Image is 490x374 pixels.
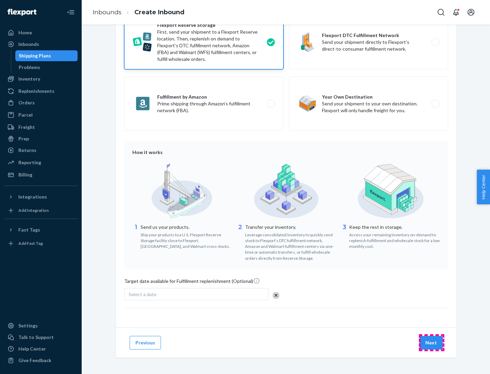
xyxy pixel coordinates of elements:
p: Keep the rest in storage. [349,224,440,231]
div: Shipping Plans [19,52,51,59]
p: Transfer your inventory. [245,224,336,231]
button: Previous [130,336,161,350]
a: Problems [15,62,78,73]
span: Select a date [129,291,157,297]
img: Flexport logo [7,9,36,16]
button: Open account menu [464,5,478,19]
a: Inbounds [93,8,121,16]
a: Settings [4,320,78,331]
div: Fast Tags [18,226,40,233]
a: Talk to Support [4,332,78,343]
div: 3 [341,223,348,249]
ol: breadcrumbs [87,2,190,22]
p: Send us your products. [141,224,231,231]
button: Close Navigation [64,5,78,19]
div: Leverage consolidated inventory to quickly send stock to Flexport's DTC fulfillment network, Amaz... [245,231,336,261]
a: Parcel [4,109,78,120]
a: Reporting [4,157,78,168]
a: Add Integration [4,205,78,216]
div: Help Center [18,345,46,352]
button: Open notifications [449,5,463,19]
div: How it works [132,149,440,156]
div: Talk to Support [18,334,54,341]
button: Fast Tags [4,224,78,235]
a: Prep [4,133,78,144]
a: Help Center [4,343,78,354]
div: Billing [18,171,32,178]
a: Create Inbound [134,8,184,16]
a: Inventory [4,73,78,84]
a: Inbounds [4,39,78,50]
button: Integrations [4,191,78,202]
a: Orders [4,97,78,108]
button: Help Center [477,170,490,204]
div: Access your remaining inventory on-demand to replenish fulfillment and wholesale stock for a low ... [349,231,440,249]
div: Returns [18,147,36,154]
div: Reporting [18,159,41,166]
div: Inbounds [18,41,39,48]
a: Replenishments [4,86,78,97]
div: Freight [18,124,35,131]
a: Returns [4,145,78,156]
div: Add Integration [18,207,49,213]
div: Settings [18,322,38,329]
button: Open Search Box [434,5,448,19]
a: Add Fast Tag [4,238,78,249]
div: Give Feedback [18,357,51,364]
a: Billing [4,169,78,180]
div: Inventory [18,75,40,82]
div: Orders [18,99,35,106]
div: Parcel [18,112,33,118]
button: Give Feedback [4,355,78,366]
a: Home [4,27,78,38]
div: Prep [18,135,29,142]
div: 2 [237,223,244,261]
div: 1 [132,223,139,249]
div: Integrations [18,193,47,200]
div: Home [18,29,32,36]
div: Problems [19,64,40,71]
div: Replenishments [18,88,54,95]
div: Add Fast Tag [18,240,43,246]
div: Ship your products to a U.S. Flexport Reserve Storage facility close to Flexport, [GEOGRAPHIC_DAT... [141,231,231,249]
button: Next [420,336,443,350]
span: Target date available for Fulfillment replenishment (Optional) [124,277,260,287]
a: Shipping Plans [15,50,78,61]
a: Freight [4,122,78,133]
